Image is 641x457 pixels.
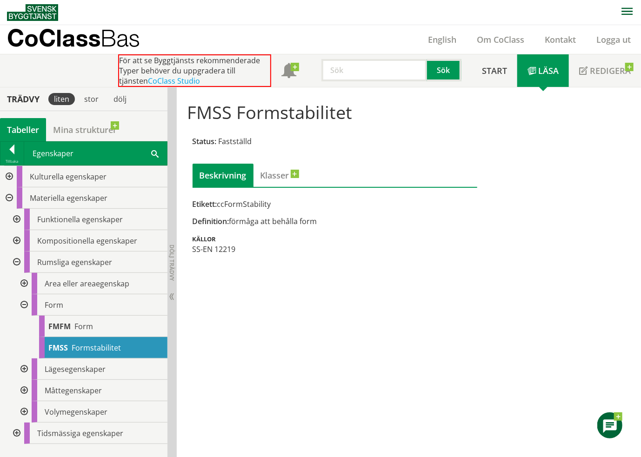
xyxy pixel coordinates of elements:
a: Klasser [254,164,296,187]
span: Area eller areaegenskap [45,278,129,289]
a: Om CoClass [467,34,534,45]
span: Materiella egenskaper [30,193,107,203]
div: Beskrivning [193,164,254,187]
a: English [418,34,467,45]
span: Redigera [590,65,631,76]
span: Kompositionella egenskaper [37,236,137,246]
span: Status: [193,136,217,146]
span: Form [74,321,93,331]
span: Notifikationer [281,64,296,79]
div: dölj [108,93,132,105]
span: Bas [100,24,140,52]
a: Läsa [517,54,569,87]
div: stor [79,93,104,105]
a: Start [472,54,517,87]
p: CoClass [7,33,140,43]
span: Dölj trädvy [168,245,176,281]
a: CoClassBas [7,25,160,54]
span: Definition: [193,216,229,226]
button: Sök [427,59,461,81]
h1: FMSS Formstabilitet [187,102,631,122]
span: Etikett: [193,199,217,209]
span: Start [482,65,507,76]
span: Funktionella egenskaper [37,214,123,225]
div: Tillbaka [0,158,24,165]
div: ccFormStability [193,199,478,209]
span: FMSS [48,343,68,353]
div: Trädvy [2,94,45,104]
div: För att se Byggtjänsts rekommenderade Typer behöver du uppgradera till tjänsten [118,54,271,87]
a: Redigera [569,54,641,87]
span: Form [45,300,63,310]
a: Mina strukturer [46,118,124,141]
div: förmåga att behålla form [193,216,478,226]
div: SS-EN 12219 [193,244,478,254]
span: Måttegenskaper [45,385,102,396]
a: CoClass Studio [148,76,200,86]
input: Sök [321,59,427,81]
span: Fastställd [219,136,252,146]
span: Sök i tabellen [151,148,159,158]
span: Kulturella egenskaper [30,172,107,182]
span: Formstabilitet [72,343,121,353]
span: Volymegenskaper [45,407,107,417]
span: Tidsmässiga egenskaper [37,428,123,438]
img: Svensk Byggtjänst [7,4,58,21]
a: Logga ut [586,34,641,45]
span: Rumsliga egenskaper [37,257,112,267]
span: FMFM [48,321,71,331]
span: Lägesegenskaper [45,364,106,374]
div: Källor [193,234,478,242]
div: liten [48,93,75,105]
a: Kontakt [534,34,586,45]
div: Egenskaper [24,142,167,165]
span: Läsa [538,65,559,76]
